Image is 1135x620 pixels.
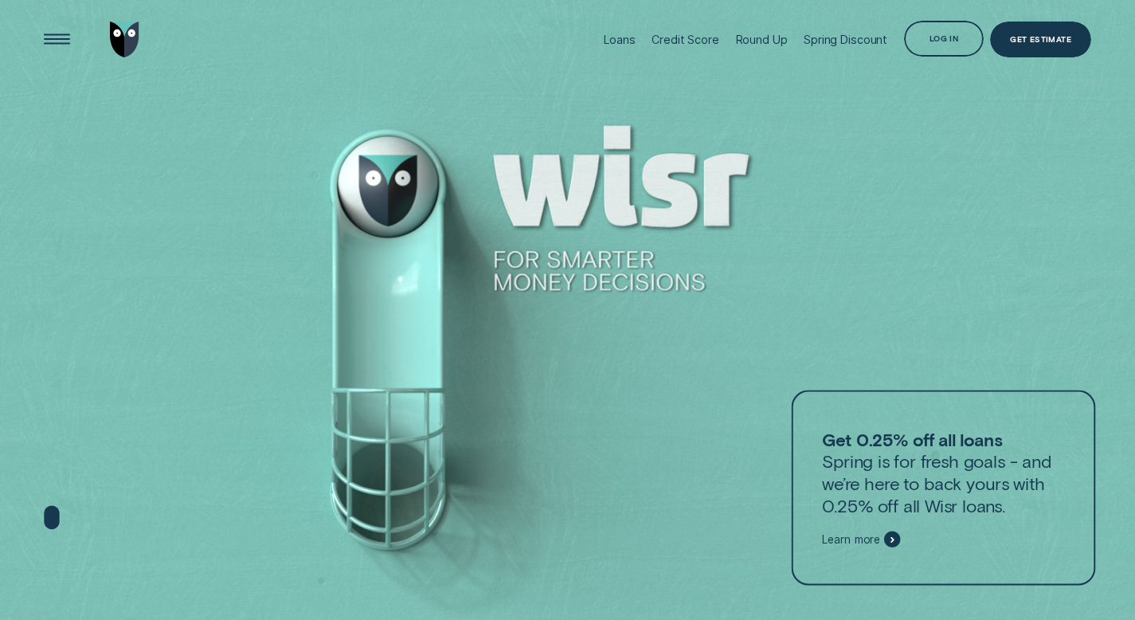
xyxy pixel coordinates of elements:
[110,22,139,57] img: Wisr
[822,428,1064,516] p: Spring is for fresh goals - and we’re here to back yours with 0.25% off all Wisr loans.
[822,533,880,547] span: Learn more
[822,428,1002,449] strong: Get 0.25% off all loans
[39,22,75,57] button: Open Menu
[736,33,788,46] div: Round Up
[652,33,718,46] div: Credit Score
[990,22,1091,57] a: Get Estimate
[804,33,887,46] div: Spring Discount
[792,390,1096,586] a: Get 0.25% off all loansSpring is for fresh goals - and we’re here to back yours with 0.25% off al...
[904,21,984,57] button: Log in
[604,33,635,46] div: Loans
